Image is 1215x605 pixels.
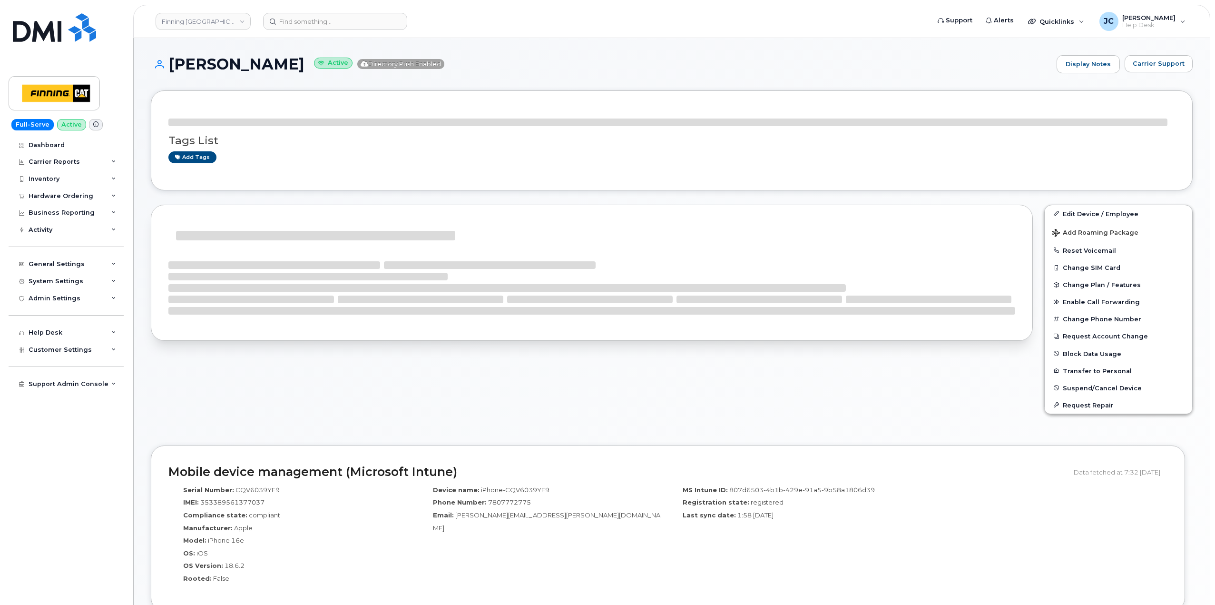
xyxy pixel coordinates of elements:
span: 18.6.2 [225,562,245,569]
label: Email: [433,511,454,520]
span: Add Roaming Package [1052,229,1138,238]
span: compliant [249,511,280,519]
label: Device name: [433,486,480,495]
button: Change Phone Number [1045,310,1192,327]
h2: Mobile device management (Microsoft Intune) [168,466,1067,479]
span: iOS [196,549,208,557]
button: Change SIM Card [1045,259,1192,276]
span: [PERSON_NAME][EMAIL_ADDRESS][PERSON_NAME][DOMAIN_NAME] [433,511,660,532]
a: Display Notes [1057,55,1120,73]
button: Add Roaming Package [1045,222,1192,242]
button: Change Plan / Features [1045,276,1192,293]
button: Suspend/Cancel Device [1045,379,1192,397]
button: Request Account Change [1045,327,1192,345]
span: False [213,575,229,582]
label: Rooted: [183,574,212,583]
span: Suspend/Cancel Device [1063,384,1142,391]
a: Edit Device / Employee [1045,205,1192,222]
label: IMEI: [183,498,199,507]
span: 807d6503-4b1b-429e-91a5-9b58a1806d39 [729,486,875,494]
small: Active [314,58,353,69]
button: Reset Voicemail [1045,242,1192,259]
label: Compliance state: [183,511,247,520]
span: Change Plan / Features [1063,281,1141,288]
label: OS: [183,549,195,558]
span: 7807772775 [488,498,531,506]
div: Data fetched at 7:32 [DATE] [1074,463,1167,481]
label: Model: [183,536,206,545]
button: Enable Call Forwarding [1045,293,1192,310]
label: Registration state: [683,498,749,507]
span: Enable Call Forwarding [1063,298,1140,306]
label: Serial Number: [183,486,234,495]
label: Phone Number: [433,498,487,507]
label: Manufacturer: [183,524,233,533]
button: Transfer to Personal [1045,362,1192,379]
span: CQV6039YF9 [235,486,280,494]
span: iPhone-CQV6039YF9 [481,486,549,494]
span: Apple [234,524,253,532]
span: registered [751,498,784,506]
button: Request Repair [1045,397,1192,414]
h3: Tags List [168,135,1175,147]
label: Last sync date: [683,511,736,520]
span: 1:58 [DATE] [737,511,774,519]
span: Directory Push Enabled [357,59,444,69]
h1: [PERSON_NAME] [151,56,1052,72]
span: iPhone 16e [208,536,244,544]
button: Carrier Support [1125,55,1193,72]
span: Carrier Support [1133,59,1185,68]
a: Add tags [168,151,216,163]
label: OS Version: [183,561,223,570]
button: Block Data Usage [1045,345,1192,362]
span: 353389561377037 [200,498,265,506]
label: MS Intune ID: [683,486,728,495]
